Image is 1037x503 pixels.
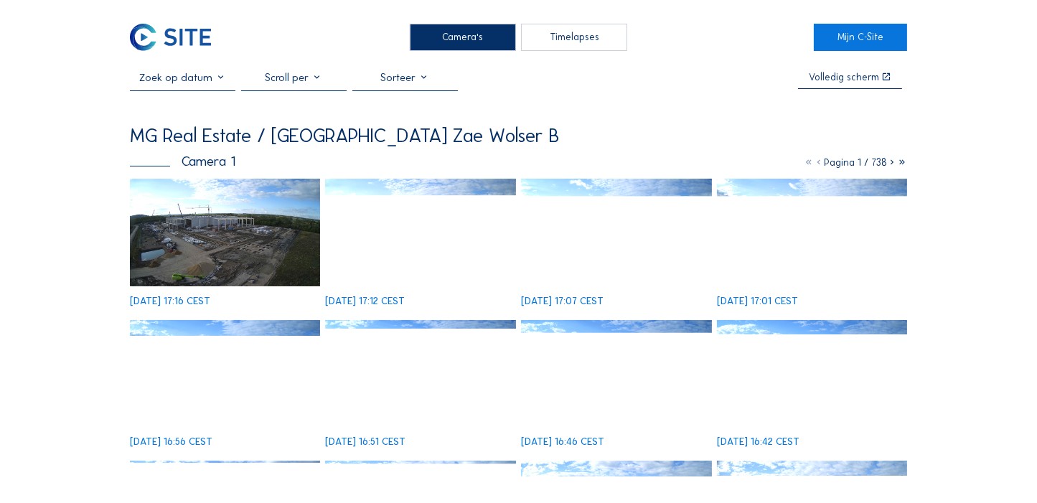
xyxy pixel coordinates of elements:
div: [DATE] 16:46 CEST [521,437,604,447]
div: [DATE] 17:01 CEST [717,296,798,306]
div: Camera 1 [130,154,235,168]
div: [DATE] 16:51 CEST [325,437,405,447]
div: Timelapses [521,24,627,51]
img: image_53515938 [130,179,320,286]
input: Zoek op datum 󰅀 [130,71,235,84]
img: image_53515233 [325,320,515,427]
img: image_53515362 [130,320,320,427]
img: C-SITE Logo [130,24,211,51]
div: [DATE] 17:12 CEST [325,296,405,306]
div: Camera's [410,24,515,51]
img: image_53515114 [521,320,711,427]
div: [DATE] 16:56 CEST [130,437,212,447]
img: image_53514991 [717,320,907,427]
a: C-SITE Logo [130,24,223,51]
div: [DATE] 17:07 CEST [521,296,604,306]
a: Mijn C-Site [814,24,907,51]
img: image_53515807 [325,179,515,286]
img: image_53515526 [717,179,907,286]
span: Pagina 1 / 738 [824,156,887,169]
img: image_53515803 [521,179,711,286]
div: [DATE] 16:42 CEST [717,437,799,447]
div: Volledig scherm [809,72,879,83]
div: MG Real Estate / [GEOGRAPHIC_DATA] Zae Wolser B [130,126,559,145]
div: [DATE] 17:16 CEST [130,296,210,306]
